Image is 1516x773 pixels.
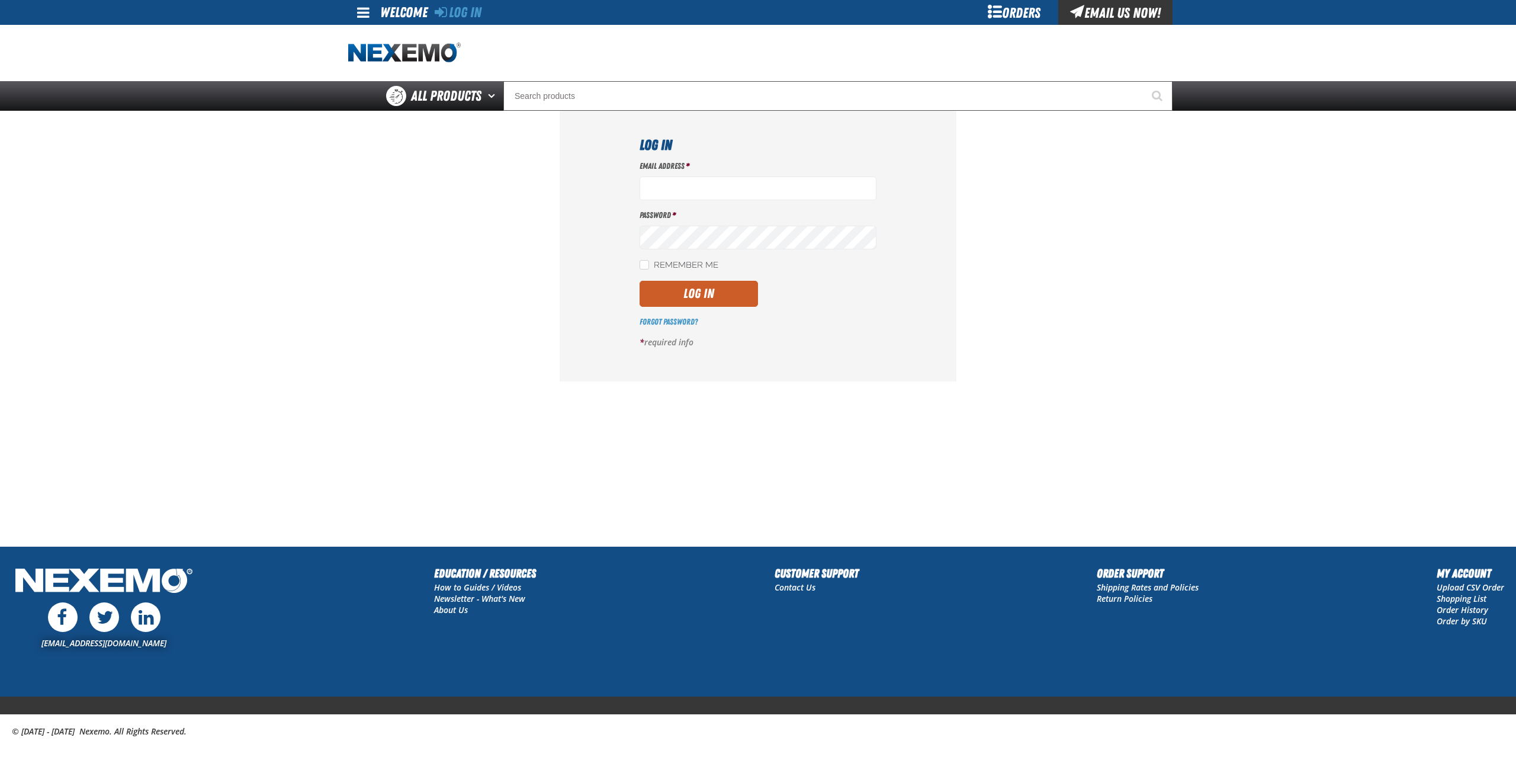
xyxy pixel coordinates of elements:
[434,564,536,582] h2: Education / Resources
[1437,593,1486,604] a: Shopping List
[435,4,481,21] a: Log In
[434,593,525,604] a: Newsletter - What's New
[41,637,166,649] a: [EMAIL_ADDRESS][DOMAIN_NAME]
[1097,593,1152,604] a: Return Policies
[434,604,468,615] a: About Us
[1097,564,1199,582] h2: Order Support
[775,582,815,593] a: Contact Us
[348,43,461,63] a: Home
[503,81,1173,111] input: Search
[640,337,876,348] p: required info
[484,81,503,111] button: Open All Products pages
[411,85,481,107] span: All Products
[640,317,698,326] a: Forgot Password?
[1437,582,1504,593] a: Upload CSV Order
[640,161,876,172] label: Email Address
[640,134,876,156] h1: Log In
[640,260,649,270] input: Remember Me
[640,260,718,271] label: Remember Me
[1437,564,1504,582] h2: My Account
[12,564,196,599] img: Nexemo Logo
[640,210,876,221] label: Password
[775,564,859,582] h2: Customer Support
[1143,81,1173,111] button: Start Searching
[1437,604,1488,615] a: Order History
[640,281,758,307] button: Log In
[348,43,461,63] img: Nexemo logo
[1097,582,1199,593] a: Shipping Rates and Policies
[1437,615,1487,627] a: Order by SKU
[434,582,521,593] a: How to Guides / Videos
